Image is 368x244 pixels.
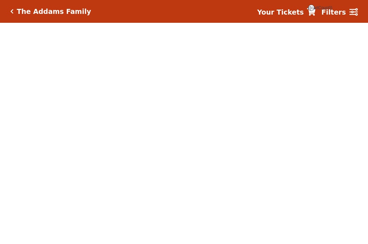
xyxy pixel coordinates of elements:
a: Your Tickets {{cartCount}} [257,7,316,17]
strong: Your Tickets [257,8,304,16]
a: Filters [321,7,358,17]
span: {{cartCount}} [308,5,315,11]
strong: Filters [321,8,346,16]
h5: The Addams Family [17,7,91,16]
a: Click here to go back to filters [10,9,14,14]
